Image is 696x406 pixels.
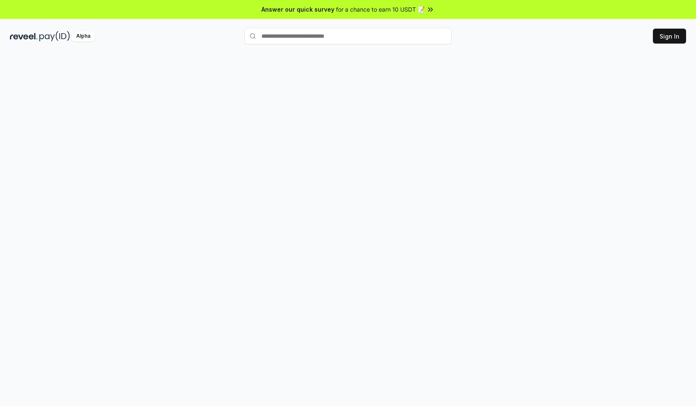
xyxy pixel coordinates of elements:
[261,5,334,14] span: Answer our quick survey
[336,5,425,14] span: for a chance to earn 10 USDT 📝
[72,31,95,41] div: Alpha
[10,31,38,41] img: reveel_dark
[39,31,70,41] img: pay_id
[653,29,686,44] button: Sign In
